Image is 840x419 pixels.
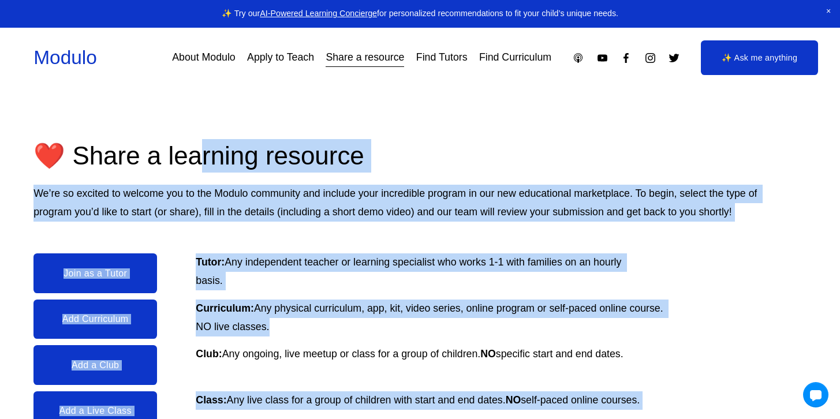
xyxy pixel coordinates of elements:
a: Facebook [620,52,632,64]
a: ✨ Ask me anything [701,40,818,75]
a: Join as a Tutor [33,253,157,293]
a: Find Curriculum [479,47,551,68]
p: Any ongoing, live meetup or class for a group of children. specific start and end dates. [196,345,709,364]
p: Any physical curriculum, app, kit, video series, online program or self-paced online course. NO l... [196,300,677,336]
a: Share a resource [326,47,404,68]
p: Any live class for a group of children with start and end dates. self-paced online courses. [196,391,677,410]
a: AI-Powered Learning Concierge [260,9,377,18]
a: Apple Podcasts [572,52,584,64]
p: We’re so excited to welcome you to the Modulo community and include your incredible program in ou... [33,185,774,222]
strong: Class: [196,394,226,406]
strong: Tutor: [196,256,225,268]
a: Add a Club [33,345,157,385]
a: YouTube [596,52,608,64]
a: Add Curriculum [33,300,157,339]
a: Apply to Teach [247,47,314,68]
a: Find Tutors [416,47,468,68]
h2: ❤️ Share a learning resource [33,139,514,173]
strong: Curriculum: [196,302,254,314]
a: About Modulo [172,47,235,68]
strong: NO [506,394,521,406]
strong: Club: [196,348,222,360]
a: Twitter [668,52,680,64]
p: Any independent teacher or learning specialist who works 1-1 with families on an hourly basis. [196,253,644,290]
a: Instagram [644,52,656,64]
a: Modulo [33,47,97,68]
strong: NO [480,348,496,360]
